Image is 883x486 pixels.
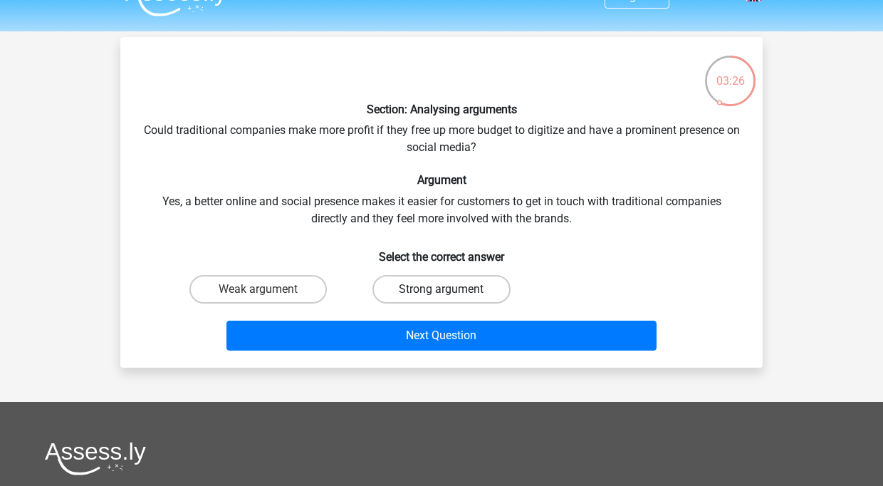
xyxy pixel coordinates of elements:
[143,103,740,116] h6: Section: Analysing arguments
[704,54,757,90] div: 03:26
[126,48,757,356] div: Could traditional companies make more profit if they free up more budget to digitize and have a p...
[372,275,510,304] label: Strong argument
[189,275,327,304] label: Weak argument
[45,442,146,475] img: Assessly logo
[143,173,740,187] h6: Argument
[226,321,657,351] button: Next Question
[143,239,740,264] h6: Select the correct answer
